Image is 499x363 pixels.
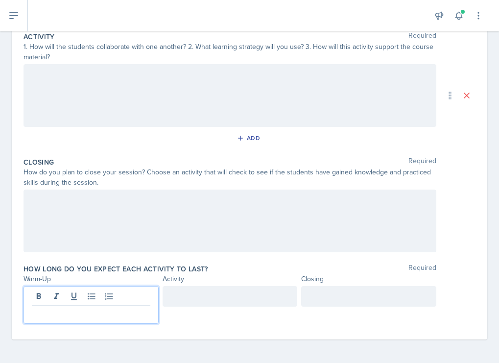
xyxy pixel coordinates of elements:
button: Add [234,131,265,145]
div: Closing [301,274,436,284]
label: Activity [24,32,55,42]
div: How do you plan to close your session? Choose an activity that will check to see if the students ... [24,167,436,188]
span: Required [408,157,436,167]
span: Required [408,264,436,274]
div: Add [239,134,260,142]
div: Activity [163,274,298,284]
div: 1. How will the students collaborate with one another? 2. What learning strategy will you use? 3.... [24,42,436,62]
span: Required [408,32,436,42]
label: How long do you expect each activity to last? [24,264,208,274]
label: Closing [24,157,54,167]
div: Warm-Up [24,274,159,284]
